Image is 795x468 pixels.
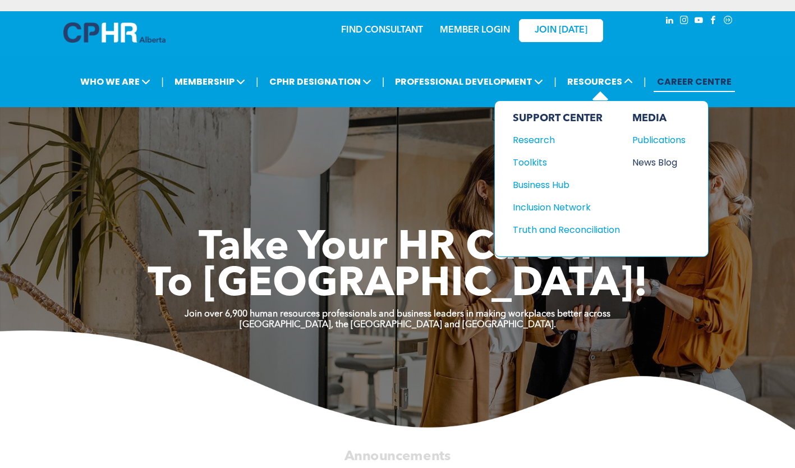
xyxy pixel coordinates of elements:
[513,223,609,237] div: Truth and Reconciliation
[654,71,735,92] a: CAREER CENTRE
[199,228,596,269] span: Take Your HR Career
[392,71,546,92] span: PROFESSIONAL DEVELOPMENT
[513,133,620,147] a: Research
[564,71,636,92] span: RESOURCES
[693,14,705,29] a: youtube
[266,71,375,92] span: CPHR DESIGNATION
[171,71,249,92] span: MEMBERSHIP
[513,200,609,214] div: Inclusion Network
[513,178,620,192] a: Business Hub
[513,155,620,169] a: Toolkits
[632,155,686,169] a: News Blog
[664,14,676,29] a: linkedin
[632,155,681,169] div: News Blog
[63,22,166,43] img: A blue and white logo for cp alberta
[632,112,686,125] div: MEDIA
[707,14,720,29] a: facebook
[513,200,620,214] a: Inclusion Network
[513,133,609,147] div: Research
[554,70,557,93] li: |
[678,14,691,29] a: instagram
[513,223,620,237] a: Truth and Reconciliation
[513,155,609,169] div: Toolkits
[722,14,734,29] a: Social network
[632,133,686,147] a: Publications
[519,19,603,42] a: JOIN [DATE]
[513,178,609,192] div: Business Hub
[644,70,646,93] li: |
[185,310,610,319] strong: Join over 6,900 human resources professionals and business leaders in making workplaces better ac...
[535,25,587,36] span: JOIN [DATE]
[632,133,681,147] div: Publications
[256,70,259,93] li: |
[240,320,556,329] strong: [GEOGRAPHIC_DATA], the [GEOGRAPHIC_DATA] and [GEOGRAPHIC_DATA].
[77,71,154,92] span: WHO WE ARE
[382,70,385,93] li: |
[148,265,648,305] span: To [GEOGRAPHIC_DATA]!
[440,26,510,35] a: MEMBER LOGIN
[341,26,423,35] a: FIND CONSULTANT
[513,112,620,125] div: SUPPORT CENTER
[161,70,164,93] li: |
[344,449,451,463] span: Announcements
